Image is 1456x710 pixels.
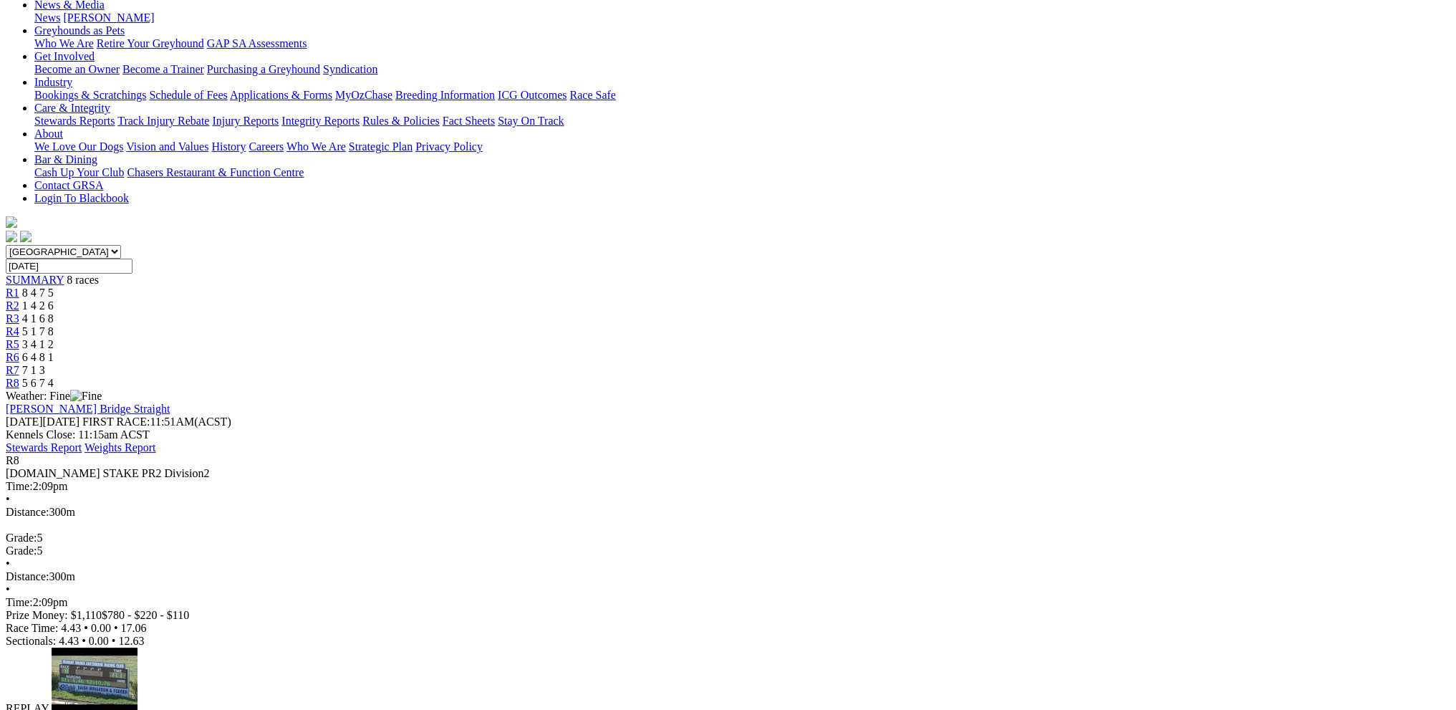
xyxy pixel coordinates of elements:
a: Stewards Reports [34,115,115,127]
span: [DATE] [6,416,43,428]
span: • [6,557,10,570]
a: R7 [6,364,19,376]
a: Vision and Values [126,140,208,153]
a: Become an Owner [34,63,120,75]
a: Chasers Restaurant & Function Centre [127,166,304,178]
a: Injury Reports [212,115,279,127]
a: SUMMARY [6,274,64,286]
div: Prize Money: $1,110 [6,609,1450,622]
a: [PERSON_NAME] Bridge Straight [6,403,170,415]
span: 11:51AM(ACST) [82,416,231,428]
a: Fact Sheets [443,115,495,127]
span: 1 4 2 6 [22,299,54,312]
a: Breeding Information [395,89,495,101]
a: Track Injury Rebate [117,115,209,127]
span: 17.06 [121,622,147,634]
a: R6 [6,351,19,363]
a: About [34,128,63,140]
a: R5 [6,338,19,350]
span: 4.43 [61,622,81,634]
a: Bookings & Scratchings [34,89,146,101]
a: Rules & Policies [362,115,440,127]
a: Privacy Policy [415,140,483,153]
a: Integrity Reports [281,115,360,127]
a: Retire Your Greyhound [97,37,204,49]
div: Bar & Dining [34,166,1450,179]
a: Cash Up Your Club [34,166,124,178]
span: Distance: [6,570,49,582]
a: We Love Our Dogs [34,140,123,153]
div: Get Involved [34,63,1450,76]
a: Contact GRSA [34,179,103,191]
div: About [34,140,1450,153]
span: R8 [6,377,19,389]
span: Sectionals: [6,635,56,647]
span: 0.00 [89,635,109,647]
img: logo-grsa-white.png [6,216,17,228]
a: Who We Are [34,37,94,49]
a: Careers [249,140,284,153]
div: 300m [6,570,1450,583]
div: Greyhounds as Pets [34,37,1450,50]
span: 4.43 [59,635,79,647]
a: Schedule of Fees [149,89,227,101]
span: Time: [6,480,33,492]
span: 6 4 8 1 [22,351,54,363]
a: R1 [6,287,19,299]
span: 8 races [67,274,99,286]
img: facebook.svg [6,231,17,242]
a: Purchasing a Greyhound [207,63,320,75]
span: 12.63 [118,635,144,647]
span: Race Time: [6,622,58,634]
span: 8 4 7 5 [22,287,54,299]
a: History [211,140,246,153]
span: • [82,635,86,647]
a: ICG Outcomes [498,89,567,101]
a: Race Safe [569,89,615,101]
a: Strategic Plan [349,140,413,153]
span: Time: [6,596,33,608]
div: [DOMAIN_NAME] STAKE PR2 Division2 [6,467,1450,480]
a: R2 [6,299,19,312]
span: 5 1 7 8 [22,325,54,337]
a: Care & Integrity [34,102,110,114]
span: • [6,583,10,595]
a: Get Involved [34,50,95,62]
span: [DATE] [6,416,79,428]
span: $780 - $220 - $110 [102,609,189,621]
a: Who We Are [286,140,346,153]
img: Fine [70,390,102,403]
div: News & Media [34,11,1450,24]
span: • [84,622,88,634]
a: Greyhounds as Pets [34,24,125,37]
div: 2:09pm [6,596,1450,609]
span: • [112,635,116,647]
span: FIRST RACE: [82,416,150,428]
div: Care & Integrity [34,115,1450,128]
a: GAP SA Assessments [207,37,307,49]
div: 300m [6,506,1450,519]
span: 0.00 [91,622,111,634]
span: 5 6 7 4 [22,377,54,389]
span: Weather: Fine [6,390,102,402]
span: 3 4 1 2 [22,338,54,350]
a: [PERSON_NAME] [63,11,154,24]
a: MyOzChase [335,89,392,101]
span: Grade: [6,532,37,544]
div: Industry [34,89,1450,102]
a: Weights Report [85,441,156,454]
a: R4 [6,325,19,337]
span: Distance: [6,506,49,518]
a: Syndication [323,63,377,75]
a: R3 [6,312,19,325]
span: Grade: [6,545,37,557]
a: Applications & Forms [230,89,332,101]
a: Bar & Dining [34,153,97,165]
